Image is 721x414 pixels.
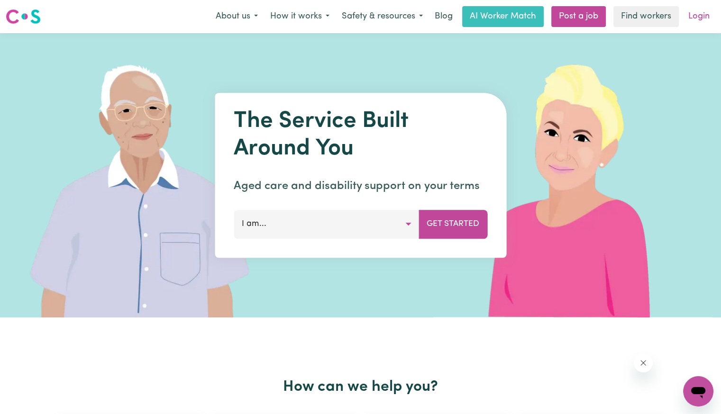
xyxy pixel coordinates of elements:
[210,7,264,27] button: About us
[683,6,715,27] a: Login
[634,353,653,372] iframe: Close message
[613,6,679,27] a: Find workers
[234,178,487,195] p: Aged care and disability support on your terms
[429,6,458,27] a: Blog
[6,8,41,25] img: Careseekers logo
[462,6,544,27] a: AI Worker Match
[683,376,713,406] iframe: Button to launch messaging window
[551,6,606,27] a: Post a job
[419,210,487,238] button: Get Started
[54,378,668,396] h2: How can we help you?
[234,108,487,162] h1: The Service Built Around You
[6,7,57,14] span: Need any help?
[6,6,41,27] a: Careseekers logo
[264,7,336,27] button: How it works
[336,7,429,27] button: Safety & resources
[234,210,419,238] button: I am...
